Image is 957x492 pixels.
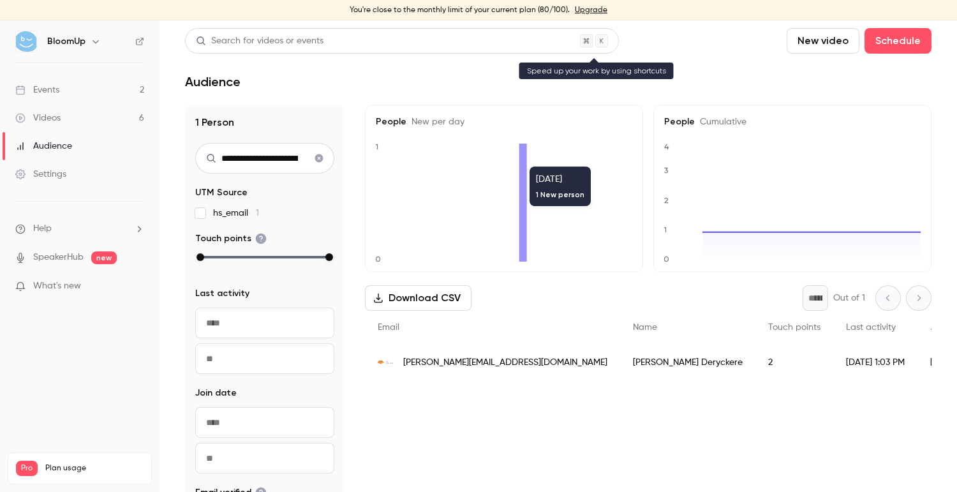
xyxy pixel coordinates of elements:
[403,356,607,369] span: [PERSON_NAME][EMAIL_ADDRESS][DOMAIN_NAME]
[864,28,931,54] button: Schedule
[787,28,859,54] button: New video
[664,142,669,151] text: 4
[376,116,632,128] h5: People
[213,207,259,220] span: hs_email
[375,255,381,264] text: 0
[33,222,52,235] span: Help
[755,345,833,380] div: 2
[833,345,917,380] div: [DATE] 1:03 PM
[197,253,204,261] div: min
[633,323,657,332] span: Name
[375,142,378,151] text: 1
[16,461,38,476] span: Pro
[664,116,921,128] h5: People
[47,35,85,48] h6: BloomUp
[15,84,59,96] div: Events
[185,74,241,89] h1: Audience
[620,345,755,380] div: [PERSON_NAME] Deryckere
[309,148,329,168] button: Clear search
[664,196,669,205] text: 2
[129,281,144,292] iframe: Noticeable Trigger
[195,287,249,300] span: Last activity
[664,255,669,264] text: 0
[256,209,259,218] span: 1
[91,251,117,264] span: new
[196,34,323,48] div: Search for videos or events
[664,225,667,234] text: 1
[33,280,81,293] span: What's new
[15,168,66,181] div: Settings
[833,292,865,304] p: Out of 1
[195,387,237,399] span: Join date
[768,323,820,332] span: Touch points
[15,140,72,153] div: Audience
[664,166,669,175] text: 3
[365,285,471,311] button: Download CSV
[16,31,36,52] img: BloomUp
[846,323,896,332] span: Last activity
[378,323,399,332] span: Email
[575,5,607,15] a: Upgrade
[33,251,84,264] a: SpeakerHub
[195,232,267,245] span: Touch points
[406,117,464,126] span: New per day
[378,355,393,370] img: armonea.be
[15,222,144,235] li: help-dropdown-opener
[195,115,334,130] h1: 1 Person
[325,253,333,261] div: max
[195,186,248,199] span: UTM Source
[695,117,746,126] span: Cumulative
[45,463,144,473] span: Plan usage
[15,112,61,124] div: Videos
